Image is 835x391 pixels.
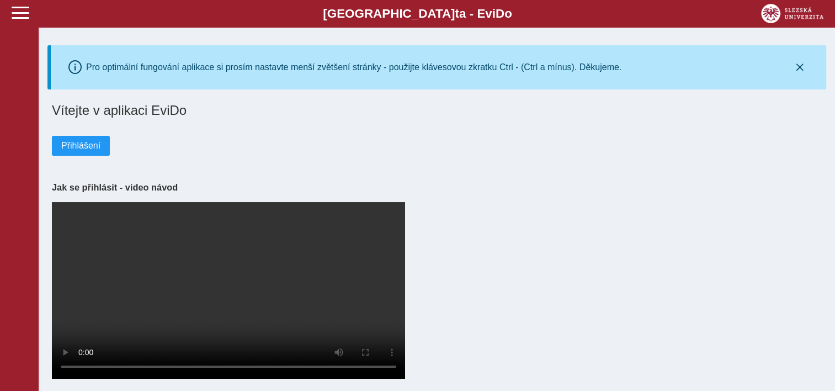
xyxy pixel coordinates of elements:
video: Your browser does not support the video tag. [52,202,405,379]
b: [GEOGRAPHIC_DATA] a - Evi [33,7,802,21]
h1: Vítejte v aplikaci EviDo [52,103,822,118]
span: D [496,7,504,20]
h3: Jak se přihlásit - video návod [52,182,822,193]
img: logo_web_su.png [761,4,823,23]
button: Přihlášení [52,136,110,156]
span: o [504,7,512,20]
div: Pro optimální fungování aplikace si prosím nastavte menší zvětšení stránky - použijte klávesovou ... [86,62,621,72]
span: t [455,7,459,20]
span: Přihlášení [61,141,100,151]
